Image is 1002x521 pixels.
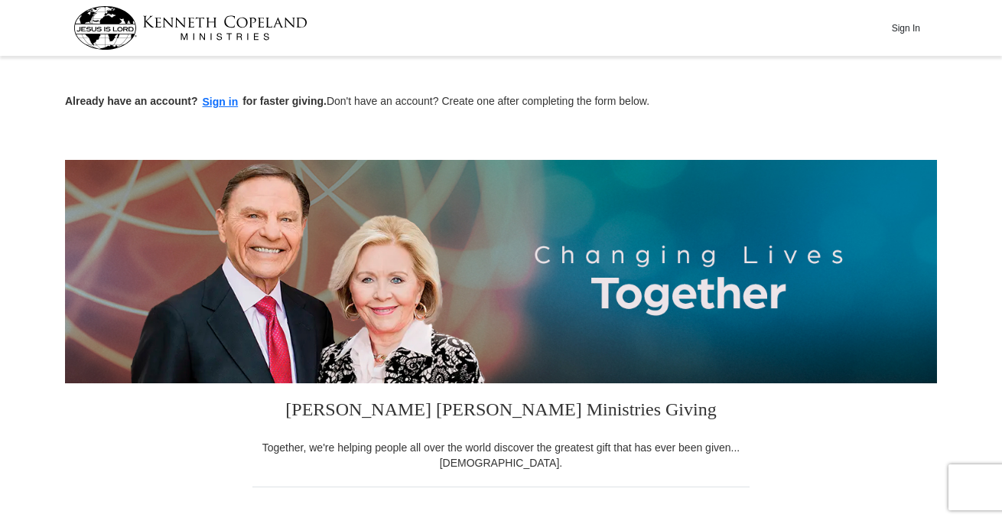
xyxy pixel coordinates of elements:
[252,440,750,471] div: Together, we're helping people all over the world discover the greatest gift that has ever been g...
[65,93,937,111] p: Don't have an account? Create one after completing the form below.
[198,93,243,111] button: Sign in
[252,383,750,440] h3: [PERSON_NAME] [PERSON_NAME] Ministries Giving
[65,95,327,107] strong: Already have an account? for faster giving.
[73,6,307,50] img: kcm-header-logo.svg
[883,16,929,40] button: Sign In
